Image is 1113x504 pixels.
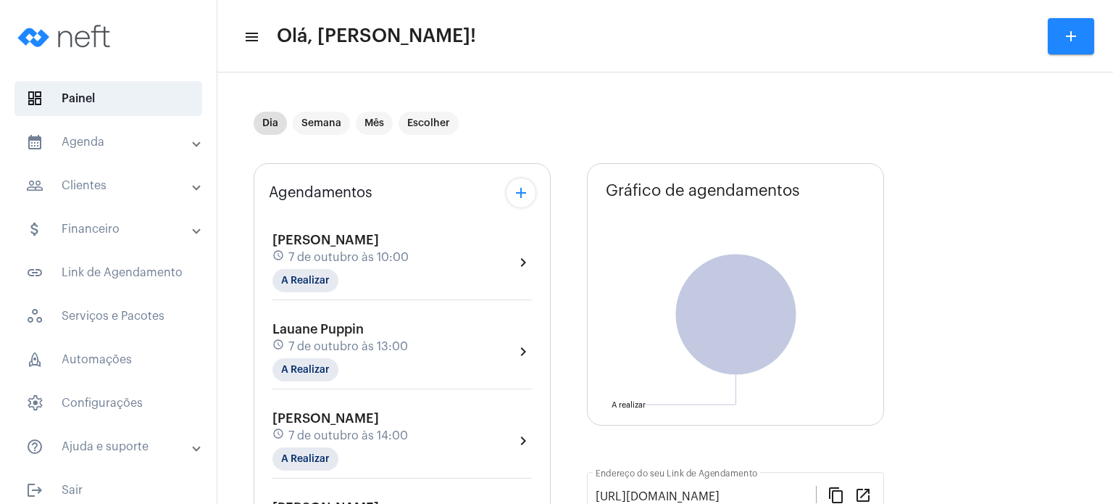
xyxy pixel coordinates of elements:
mat-icon: schedule [272,339,285,355]
text: A realizar [612,401,646,409]
mat-icon: sidenav icon [26,438,43,455]
mat-icon: add [1062,28,1080,45]
mat-icon: sidenav icon [26,177,43,194]
span: 7 de outubro às 14:00 [288,429,408,442]
mat-panel-title: Financeiro [26,220,193,238]
mat-icon: chevron_right [514,343,532,360]
mat-icon: sidenav icon [26,133,43,151]
span: Painel [14,81,202,116]
mat-chip: Dia [254,112,287,135]
mat-panel-title: Ajuda e suporte [26,438,193,455]
mat-icon: sidenav icon [243,28,258,46]
mat-icon: open_in_new [854,486,872,503]
span: Agendamentos [269,185,372,201]
mat-expansion-panel-header: sidenav iconFinanceiro [9,212,217,247]
span: 7 de outubro às 13:00 [288,340,408,353]
mat-chip: A Realizar [272,358,338,381]
span: Automações [14,342,202,377]
span: sidenav icon [26,394,43,412]
span: Gráfico de agendamentos [606,182,800,199]
span: [PERSON_NAME] [272,412,379,425]
mat-panel-title: Clientes [26,177,193,194]
mat-icon: schedule [272,249,285,265]
mat-icon: sidenav icon [26,220,43,238]
mat-icon: add [512,184,530,202]
span: Configurações [14,386,202,421]
mat-expansion-panel-header: sidenav iconClientes [9,168,217,203]
span: [PERSON_NAME] [272,234,379,247]
mat-expansion-panel-header: sidenav iconAjuda e suporte [9,429,217,464]
mat-icon: chevron_right [514,432,532,450]
span: Link de Agendamento [14,255,202,290]
mat-icon: schedule [272,428,285,444]
input: Link [596,490,816,503]
mat-chip: A Realizar [272,269,338,292]
mat-panel-title: Agenda [26,133,193,151]
mat-expansion-panel-header: sidenav iconAgenda [9,125,217,160]
mat-icon: chevron_right [514,254,532,271]
span: Serviços e Pacotes [14,299,202,334]
mat-chip: Escolher [399,112,459,135]
span: Olá, [PERSON_NAME]! [277,25,476,48]
img: logo-neft-novo-2.png [12,7,120,65]
span: sidenav icon [26,351,43,368]
mat-icon: sidenav icon [26,482,43,499]
mat-chip: A Realizar [272,447,338,471]
mat-icon: content_copy [828,486,845,503]
span: sidenav icon [26,90,43,107]
span: sidenav icon [26,307,43,325]
mat-chip: Mês [356,112,393,135]
mat-icon: sidenav icon [26,264,43,281]
span: 7 de outubro às 10:00 [288,251,409,264]
mat-chip: Semana [293,112,350,135]
span: Lauane Puppin [272,323,364,336]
